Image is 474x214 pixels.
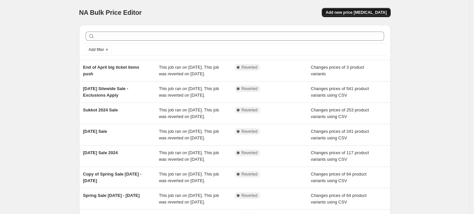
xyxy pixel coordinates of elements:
[83,65,139,76] span: End of April big ticket items push
[241,86,258,91] span: Reverted
[311,107,369,119] span: Changes prices of 253 product variants using CSV
[83,172,141,183] span: Copy of Spring Sale [DATE] - [DATE]
[83,129,107,134] span: [DATE] Sale
[241,172,258,177] span: Reverted
[159,129,219,140] span: This job ran on [DATE]. This job was reverted on [DATE].
[241,150,258,155] span: Reverted
[241,193,258,198] span: Reverted
[241,65,258,70] span: Reverted
[311,65,364,76] span: Changes prices of 3 product variants
[159,86,219,98] span: This job ran on [DATE]. This job was reverted on [DATE].
[89,47,104,52] span: Add filter
[241,107,258,113] span: Reverted
[83,150,118,155] span: [DATE] Sale 2024
[241,129,258,134] span: Reverted
[311,150,369,162] span: Changes prices of 117 product variants using CSV
[83,86,128,98] span: [DATE] Sitewide Sale - Exclusions Apply
[159,65,219,76] span: This job ran on [DATE]. This job was reverted on [DATE].
[326,10,387,15] span: Add new price [MEDICAL_DATA]
[311,129,369,140] span: Changes prices of 241 product variants using CSV
[83,107,118,112] span: Sukkot 2024 Sale
[311,86,369,98] span: Changes prices of 541 product variants using CSV
[79,9,142,16] span: NA Bulk Price Editor
[159,107,219,119] span: This job ran on [DATE]. This job was reverted on [DATE].
[159,193,219,204] span: This job ran on [DATE]. This job was reverted on [DATE].
[159,172,219,183] span: This job ran on [DATE]. This job was reverted on [DATE].
[86,46,112,54] button: Add filter
[159,150,219,162] span: This job ran on [DATE]. This job was reverted on [DATE].
[83,193,140,198] span: Spring Sale [DATE] - [DATE]
[311,172,367,183] span: Changes prices of 64 product variants using CSV
[322,8,391,17] button: Add new price [MEDICAL_DATA]
[311,193,367,204] span: Changes prices of 64 product variants using CSV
